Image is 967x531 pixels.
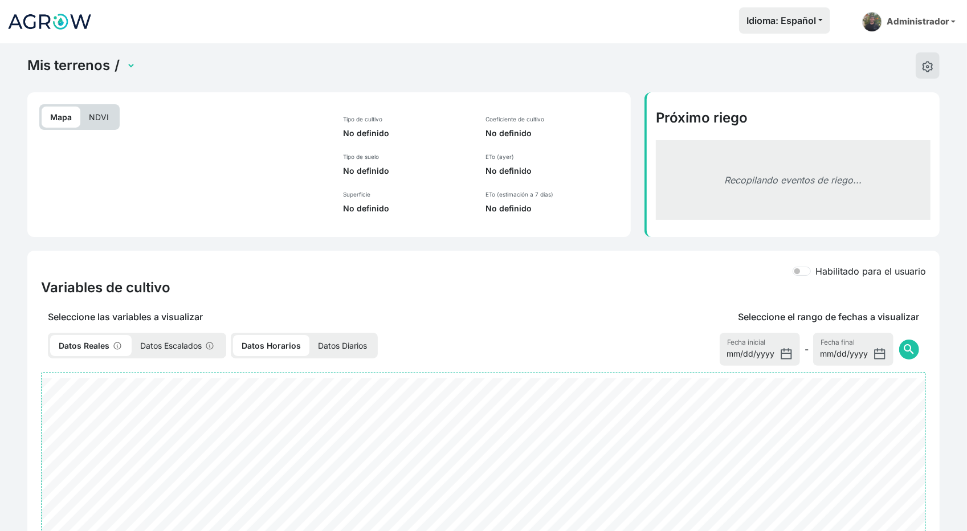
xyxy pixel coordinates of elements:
[485,128,622,139] p: No definido
[485,153,622,161] p: ETo (ayer)
[343,115,472,123] p: Tipo de cultivo
[343,190,472,198] p: Superficie
[124,57,136,75] select: Terrain Selector
[805,342,809,356] span: -
[656,109,931,126] h4: Próximo riego
[485,115,622,123] p: Coeficiente de cultivo
[41,310,552,324] p: Seleccione las variables a visualizar
[738,310,919,324] p: Seleccione el rango de fechas a visualizar
[922,61,933,72] img: edit
[343,165,472,177] p: No definido
[132,335,224,356] p: Datos Escalados
[42,107,80,128] p: Mapa
[815,264,926,278] label: Habilitado para el usuario
[343,153,472,161] p: Tipo de suelo
[80,107,117,128] p: NDVI
[343,128,472,139] p: No definido
[309,335,376,356] p: Datos Diarios
[862,12,882,32] img: admin-picture
[233,335,309,356] p: Datos Horarios
[343,203,472,214] p: No definido
[899,340,919,360] button: search
[725,174,862,186] em: Recopilando eventos de riego...
[7,7,92,36] img: Logo
[27,57,110,74] a: Mis terrenos
[50,335,132,356] p: Datos Reales
[902,342,916,356] span: search
[485,165,622,177] p: No definido
[115,57,120,74] span: /
[41,279,170,296] h4: Variables de cultivo
[739,7,830,34] button: Idioma: Español
[485,190,622,198] p: ETo (estimación a 7 días)
[858,7,960,36] a: Administrador
[485,203,622,214] p: No definido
